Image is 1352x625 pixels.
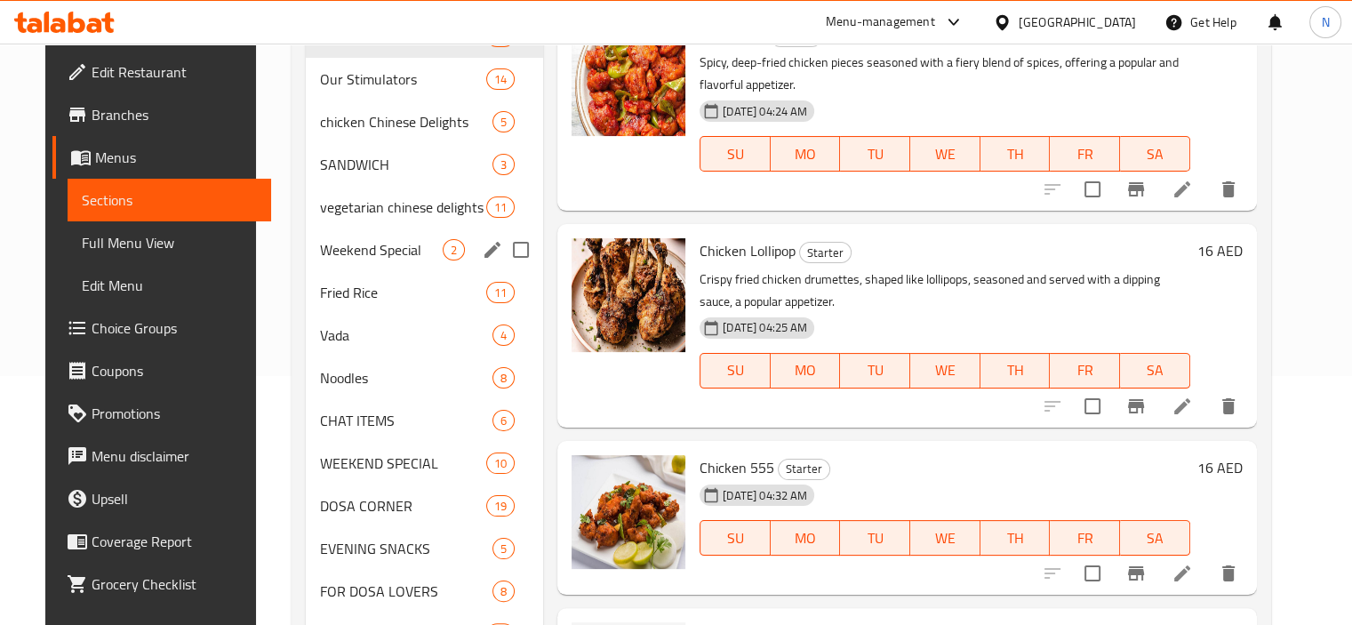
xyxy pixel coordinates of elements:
[479,236,506,263] button: edit
[910,353,980,389] button: WE
[1120,353,1190,389] button: SA
[92,488,257,509] span: Upsell
[708,357,764,383] span: SU
[306,143,543,186] div: SANDWICH3
[306,100,543,143] div: chicken Chinese Delights5
[92,573,257,595] span: Grocery Checklist
[306,228,543,271] div: Weekend Special2edit
[306,314,543,357] div: Vada4
[1115,385,1157,428] button: Branch-specific-item
[68,264,271,307] a: Edit Menu
[320,325,492,346] span: Vada
[320,367,492,389] div: Noodles
[320,495,486,517] span: DOSA CORNER
[92,531,257,552] span: Coverage Report
[52,93,271,136] a: Branches
[486,68,515,90] div: items
[700,237,796,264] span: Chicken Lollipop
[1172,179,1193,200] a: Edit menu item
[486,196,515,218] div: items
[1074,555,1111,592] span: Select to update
[700,454,774,481] span: Chicken 555
[320,282,486,303] span: Fried Rice
[988,525,1044,551] span: TH
[487,71,514,88] span: 14
[52,477,271,520] a: Upsell
[1127,525,1183,551] span: SA
[92,403,257,424] span: Promotions
[716,319,814,336] span: [DATE] 04:25 AM
[980,136,1051,172] button: TH
[840,520,910,556] button: TU
[493,327,514,344] span: 4
[778,357,834,383] span: MO
[486,453,515,474] div: items
[320,196,486,218] span: vegetarian chinese delights
[306,527,543,570] div: EVENING SNACKS5
[52,349,271,392] a: Coupons
[840,136,910,172] button: TU
[95,147,257,168] span: Menus
[444,242,464,259] span: 2
[68,221,271,264] a: Full Menu View
[800,243,851,263] span: Starter
[716,103,814,120] span: [DATE] 04:24 AM
[700,136,771,172] button: SU
[493,156,514,173] span: 3
[492,367,515,389] div: items
[492,111,515,132] div: items
[493,370,514,387] span: 8
[493,541,514,557] span: 5
[1127,357,1183,383] span: SA
[1115,552,1157,595] button: Branch-specific-item
[306,58,543,100] div: Our Stimulators14
[306,186,543,228] div: vegetarian chinese delights11
[1050,520,1120,556] button: FR
[799,242,852,263] div: Starter
[306,485,543,527] div: DOSA CORNER19
[320,538,492,559] span: EVENING SNACKS
[52,435,271,477] a: Menu disclaimer
[320,68,486,90] span: Our Stimulators
[1172,563,1193,584] a: Edit menu item
[708,525,764,551] span: SU
[92,104,257,125] span: Branches
[1197,22,1243,47] h6: 15 AED
[980,353,1051,389] button: TH
[700,52,1189,96] p: Spicy, deep-fried chicken pieces seasoned with a fiery blend of spices, offering a popular and fl...
[92,317,257,339] span: Choice Groups
[82,275,257,296] span: Edit Menu
[1057,357,1113,383] span: FR
[487,284,514,301] span: 11
[1207,168,1250,211] button: delete
[320,111,492,132] span: chicken Chinese Delights
[1050,353,1120,389] button: FR
[320,581,492,602] div: FOR DOSA LOVERS
[493,114,514,131] span: 5
[52,307,271,349] a: Choice Groups
[306,357,543,399] div: Noodles8
[487,455,514,472] span: 10
[1127,141,1183,167] span: SA
[1207,385,1250,428] button: delete
[716,487,814,504] span: [DATE] 04:32 AM
[708,141,764,167] span: SU
[1120,520,1190,556] button: SA
[1172,396,1193,417] a: Edit menu item
[917,141,973,167] span: WE
[1115,168,1157,211] button: Branch-specific-item
[988,357,1044,383] span: TH
[320,410,492,431] span: CHAT ITEMS
[910,520,980,556] button: WE
[1019,12,1136,32] div: [GEOGRAPHIC_DATA]
[572,238,685,352] img: Chicken Lollipop
[1197,238,1243,263] h6: 16 AED
[492,410,515,431] div: items
[486,282,515,303] div: items
[320,453,486,474] span: WEEKEND SPECIAL
[840,353,910,389] button: TU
